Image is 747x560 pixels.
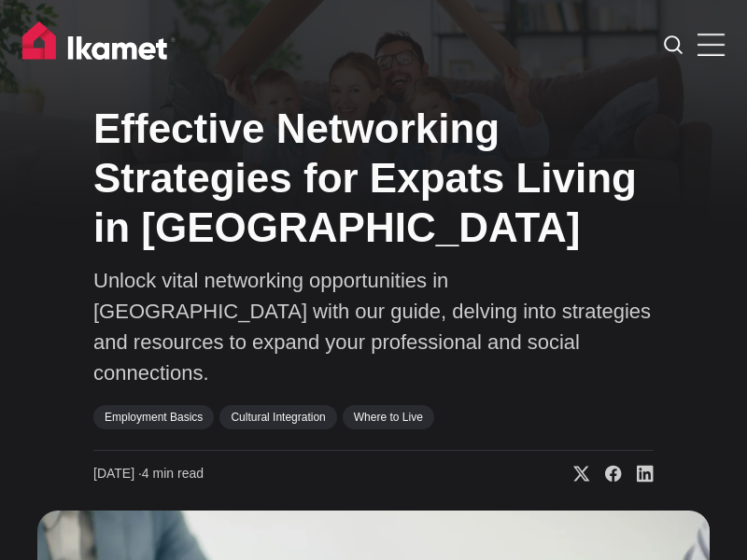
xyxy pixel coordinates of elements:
[93,105,654,252] h1: Effective Networking Strategies for Expats Living in [GEOGRAPHIC_DATA]
[93,405,214,429] a: Employment Basics
[93,265,654,388] p: Unlock vital networking opportunities in [GEOGRAPHIC_DATA] with our guide, delving into strategie...
[22,21,176,68] img: Ikamet home
[93,465,204,483] time: 4 min read
[558,465,590,483] a: Share on X
[590,465,622,483] a: Share on Facebook
[219,405,336,429] a: Cultural Integration
[622,465,654,483] a: Share on Linkedin
[343,405,434,429] a: Where to Live
[93,466,142,481] span: [DATE] ∙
